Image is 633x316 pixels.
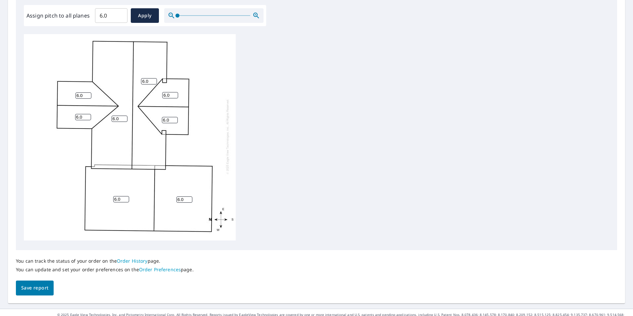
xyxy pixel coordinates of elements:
a: Order Preferences [139,266,181,273]
label: Assign pitch to all planes [26,12,90,20]
p: You can update and set your order preferences on the page. [16,267,194,273]
button: Save report [16,281,54,295]
p: You can track the status of your order on the page. [16,258,194,264]
span: Save report [21,284,48,292]
button: Apply [131,8,159,23]
a: Order History [117,258,148,264]
input: 00.0 [95,6,127,25]
span: Apply [136,12,154,20]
